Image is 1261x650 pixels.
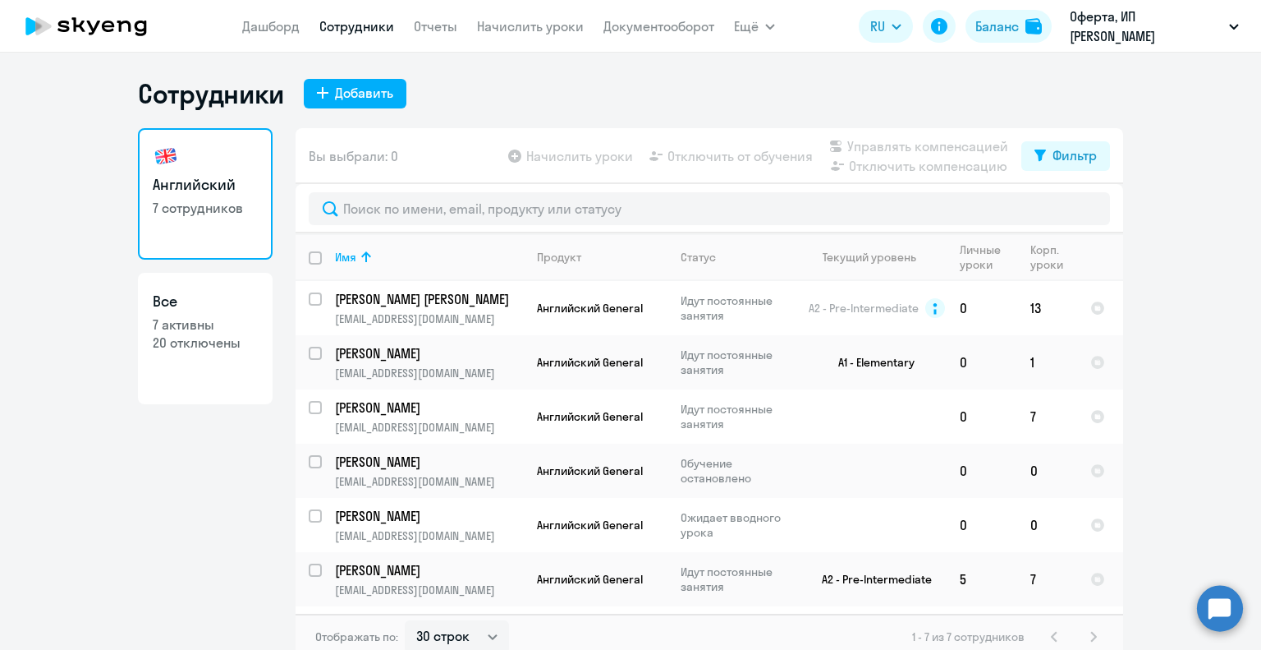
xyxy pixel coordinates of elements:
div: Продукт [537,250,581,265]
span: RU [870,16,885,36]
td: 7 [1017,552,1077,606]
span: Английский General [537,355,643,370]
a: Документооборот [603,18,714,35]
p: [PERSON_NAME] [335,507,520,525]
p: Идут постоянные занятия [681,293,793,323]
p: Обучение остановлено [681,456,793,486]
td: A1 - Elementary [794,335,947,390]
td: 0 [947,390,1017,444]
p: Идут постоянные занятия [681,402,793,431]
p: [PERSON_NAME] [335,399,520,417]
p: [EMAIL_ADDRESS][DOMAIN_NAME] [335,583,523,597]
a: [PERSON_NAME] [335,344,523,362]
span: 1 - 7 из 7 сотрудников [912,629,1025,644]
input: Поиск по имени, email, продукту или статусу [309,192,1110,225]
p: Оферта, ИП [PERSON_NAME] [1070,7,1222,46]
div: Корп. уроки [1030,242,1066,272]
td: 0 [1017,498,1077,552]
a: Отчеты [414,18,457,35]
a: Начислить уроки [477,18,584,35]
td: 5 [947,552,1017,606]
p: [EMAIL_ADDRESS][DOMAIN_NAME] [335,474,523,489]
p: [PERSON_NAME] [335,561,520,579]
td: 0 [947,444,1017,498]
div: Добавить [335,83,393,103]
div: Имя [335,250,356,265]
a: [PERSON_NAME] [335,399,523,417]
p: 20 отключены [153,334,258,352]
span: Ещё [734,16,759,36]
a: Английский7 сотрудников [138,128,273,260]
td: 0 [947,335,1017,390]
a: Все7 активны20 отключены [138,273,273,404]
p: [PERSON_NAME] [335,344,520,362]
span: Английский General [537,409,643,424]
div: Корп. уроки [1030,242,1076,272]
span: Английский General [537,463,643,478]
p: [EMAIL_ADDRESS][DOMAIN_NAME] [335,366,523,380]
div: Личные уроки [960,242,1016,272]
p: Идут постоянные занятия [681,565,793,594]
p: Идут постоянные занятия [681,348,793,377]
button: Фильтр [1021,141,1110,171]
span: Английский General [537,572,643,587]
span: Английский General [537,518,643,532]
td: 13 [1017,281,1077,335]
a: [PERSON_NAME] [PERSON_NAME] [335,290,523,308]
p: [PERSON_NAME] [PERSON_NAME] [335,290,520,308]
span: Вы выбрали: 0 [309,146,398,166]
h1: Сотрудники [138,77,284,110]
p: 7 активны [153,316,258,334]
td: 0 [947,498,1017,552]
a: [PERSON_NAME] [335,453,523,471]
div: Статус [681,250,716,265]
div: Личные уроки [960,242,1006,272]
div: Текущий уровень [807,250,946,265]
a: [PERSON_NAME] [335,507,523,525]
h3: Все [153,291,258,312]
td: A2 - Pre-Intermediate [794,552,947,606]
div: Продукт [537,250,667,265]
p: [EMAIL_ADDRESS][DOMAIN_NAME] [335,420,523,435]
a: Сотрудники [319,18,394,35]
img: balance [1025,18,1042,35]
div: Имя [335,250,523,265]
p: [PERSON_NAME] [335,453,520,471]
td: 0 [947,281,1017,335]
a: Дашборд [242,18,300,35]
td: 7 [1017,390,1077,444]
p: 7 сотрудников [153,199,258,217]
button: Добавить [304,79,406,108]
p: Ожидает вводного урока [681,510,793,540]
button: Оферта, ИП [PERSON_NAME] [1062,7,1247,46]
div: Баланс [975,16,1019,36]
div: Фильтр [1052,145,1097,165]
a: [PERSON_NAME] [335,561,523,579]
span: Английский General [537,301,643,316]
td: 0 [1017,444,1077,498]
td: 1 [1017,335,1077,390]
button: Балансbalance [965,10,1052,43]
p: [EMAIL_ADDRESS][DOMAIN_NAME] [335,311,523,326]
div: Статус [681,250,793,265]
img: english [153,143,179,169]
span: A2 - Pre-Intermediate [809,301,919,316]
h3: Английский [153,174,258,196]
span: Отображать по: [315,629,398,644]
button: RU [859,10,913,43]
div: Текущий уровень [823,250,916,265]
p: [EMAIL_ADDRESS][DOMAIN_NAME] [335,528,523,543]
button: Ещё [734,10,775,43]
